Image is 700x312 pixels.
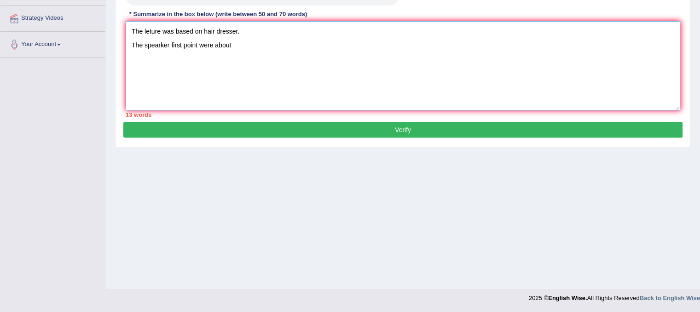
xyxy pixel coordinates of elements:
button: Verify [123,122,683,138]
a: Back to English Wise [640,295,700,301]
strong: English Wise. [548,295,587,301]
div: * Summarize in the box below (write between 50 and 70 words) [126,10,311,19]
a: Strategy Videos [0,6,105,29]
a: Your Account [0,32,105,55]
div: 2025 © All Rights Reserved [529,289,700,302]
div: 13 words [126,110,680,119]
